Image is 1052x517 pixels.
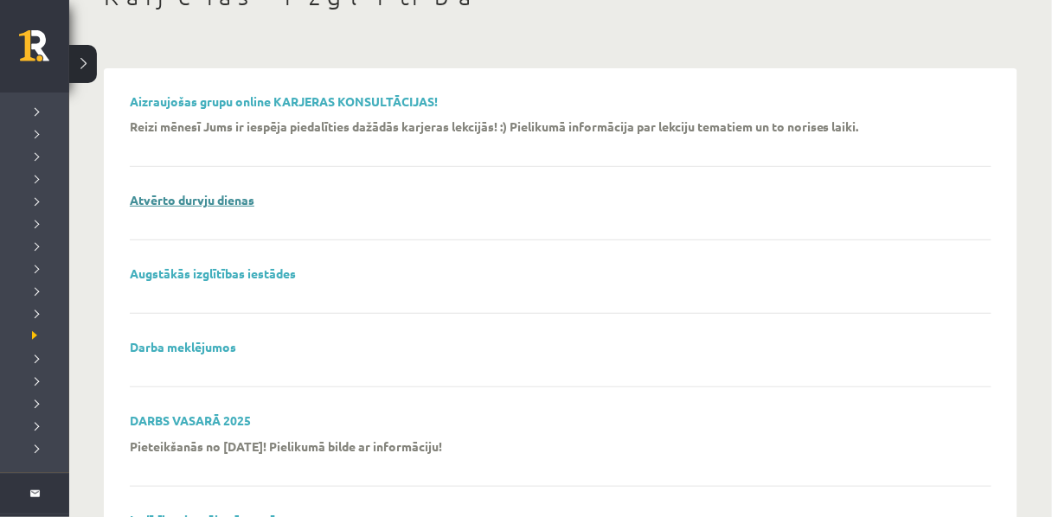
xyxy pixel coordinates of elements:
[130,265,296,281] a: Augstākās izglītības iestādes
[130,93,438,109] a: Aizraujošas grupu online KARJERAS KONSULTĀCIJAS!
[130,118,507,134] p: Reizi mēnesī Jums ir iespēja piedalīties dažādās karjeras lekcijās! :)
[19,30,69,73] a: Rīgas 1. Tālmācības vidusskola
[130,192,254,207] a: Atvērto durvju dienas
[510,118,859,134] p: Pielikumā informācija par lekciju tematiem un to norises laiki.
[130,339,236,354] a: Darba meklējumos
[130,412,251,428] a: DARBS VASARĀ 2025
[130,438,442,454] p: Pieteikšanās no [DATE]! Pielikumā bilde ar informāciju!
